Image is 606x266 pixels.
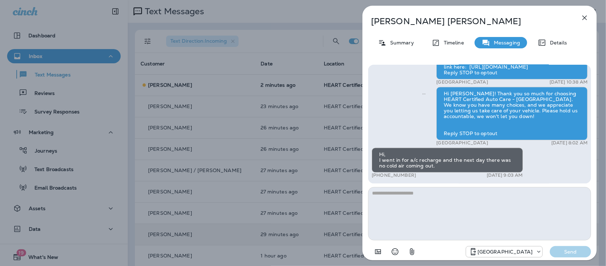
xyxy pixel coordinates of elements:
span: Sent [422,90,426,96]
p: [GEOGRAPHIC_DATA] [436,79,488,85]
p: Summary [387,40,414,46]
p: [GEOGRAPHIC_DATA] [436,140,488,146]
button: Add in a premade template [371,245,385,259]
p: Details [546,40,567,46]
p: [PHONE_NUMBER] [372,172,416,178]
p: Messaging [490,40,520,46]
div: +1 (847) 262-3704 [466,248,542,256]
p: [DATE] 10:38 AM [550,79,588,85]
p: [PERSON_NAME] [PERSON_NAME] [371,16,565,26]
div: Hi [PERSON_NAME]! Thank you so much for choosing HEART Certified Auto Care - [GEOGRAPHIC_DATA]. W... [436,87,588,140]
p: Timeline [440,40,464,46]
p: [DATE] 8:02 AM [551,140,588,146]
div: Hi, I went in for a/c recharge and the next day there was no cold air coming out. [372,148,523,172]
button: Select an emoji [388,245,402,259]
p: [GEOGRAPHIC_DATA] [477,249,533,255]
p: [DATE] 9:03 AM [487,172,523,178]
